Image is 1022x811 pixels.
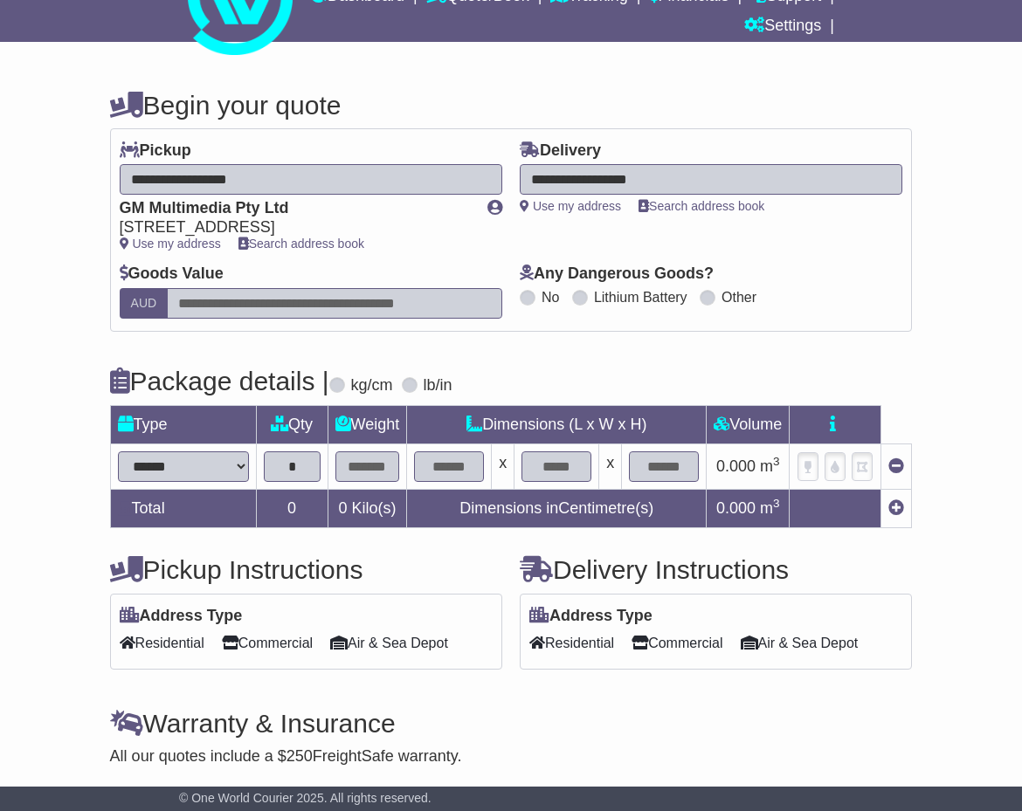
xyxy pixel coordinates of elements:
td: Type [110,405,256,443]
label: lb/in [424,376,452,395]
td: 0 [256,489,328,527]
span: Air & Sea Depot [330,629,448,656]
div: [STREET_ADDRESS] [120,218,470,237]
td: Dimensions (L x W x H) [407,405,707,443]
label: Goods Value [120,265,224,284]
h4: Delivery Instructions [520,555,912,584]
sup: 3 [773,455,780,468]
h4: Warranty & Insurance [110,709,913,738]
label: Other [722,289,756,306]
a: Remove this item [888,457,904,475]
label: Pickup [120,141,191,161]
a: Use my address [520,199,621,213]
h4: Pickup Instructions [110,555,502,584]
a: Search address book [238,237,364,251]
span: 250 [287,747,313,765]
span: Air & Sea Depot [741,629,859,656]
a: Use my address [120,237,221,251]
label: Delivery [520,141,601,161]
a: Add new item [888,499,904,517]
td: Dimensions in Centimetre(s) [407,489,707,527]
span: m [760,457,780,475]
td: Total [110,489,256,527]
label: Address Type [120,607,243,626]
td: x [599,443,622,489]
span: m [760,499,780,517]
span: Residential [529,629,614,656]
td: Volume [707,405,790,443]
td: Qty [256,405,328,443]
label: AUD [120,288,169,319]
span: Commercial [222,629,313,656]
label: Any Dangerous Goods? [520,265,714,284]
td: Kilo(s) [328,489,407,527]
label: No [542,289,559,306]
td: x [492,443,514,489]
label: Lithium Battery [594,289,687,306]
span: 0 [338,499,347,517]
a: Search address book [639,199,764,213]
span: © One World Courier 2025. All rights reserved. [179,791,432,805]
span: 0.000 [716,499,756,517]
span: 0.000 [716,457,756,475]
span: Commercial [632,629,722,656]
h4: Begin your quote [110,91,913,120]
td: Weight [328,405,407,443]
label: kg/cm [351,376,393,395]
span: Residential [120,629,204,656]
div: GM Multimedia Pty Ltd [120,199,470,218]
a: Settings [744,12,821,42]
div: All our quotes include a $ FreightSafe warranty. [110,747,913,766]
label: Address Type [529,607,653,626]
sup: 3 [773,497,780,510]
h4: Package details | [110,367,329,395]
